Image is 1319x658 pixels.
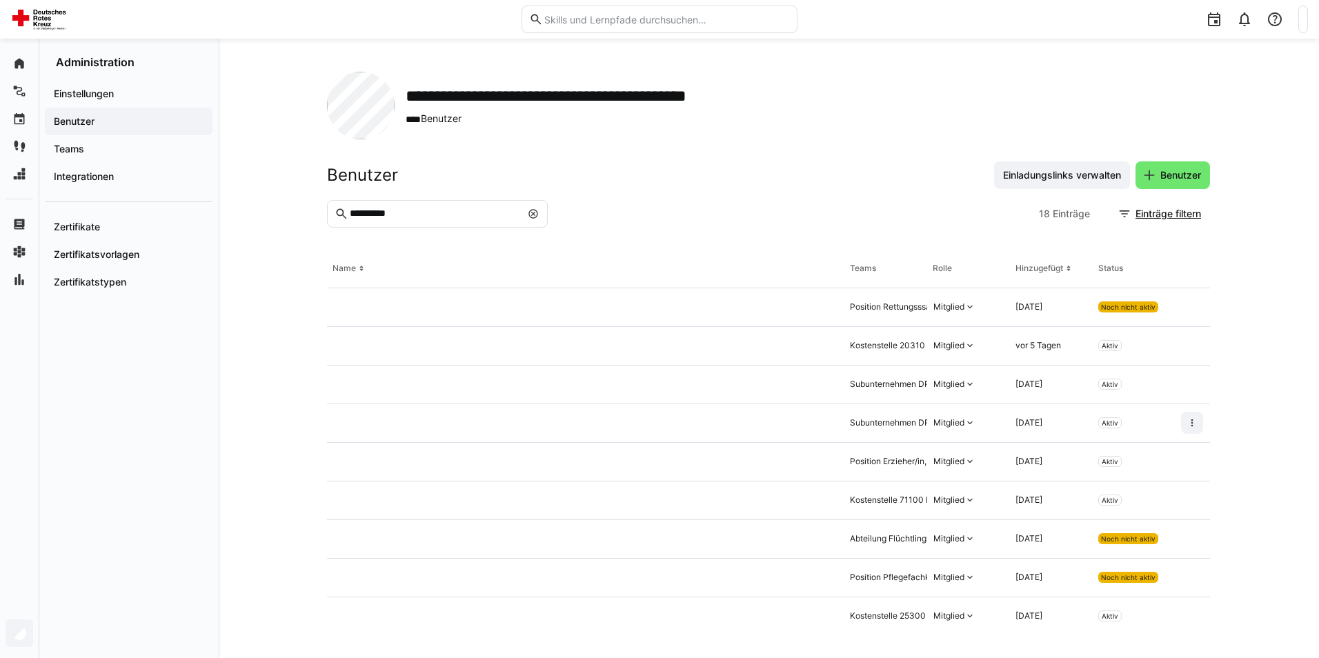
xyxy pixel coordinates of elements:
[1015,495,1042,505] span: [DATE]
[933,456,964,467] div: Mitglied
[1015,610,1042,621] span: [DATE]
[1098,263,1123,274] div: Status
[933,495,964,506] div: Mitglied
[933,340,964,351] div: Mitglied
[1015,340,1061,350] span: vor 5 Tagen
[1015,379,1042,389] span: [DATE]
[1102,341,1118,350] span: Aktiv
[1015,456,1042,466] span: [DATE]
[933,572,964,583] div: Mitglied
[933,417,964,428] div: Mitglied
[1102,380,1118,388] span: Aktiv
[1015,263,1063,274] div: Hinzugefügt
[933,263,952,274] div: Rolle
[1039,207,1050,221] span: 18
[1158,168,1203,182] span: Benutzer
[333,263,356,274] div: Name
[994,161,1130,189] button: Einladungslinks verwalten
[543,13,790,26] input: Skills und Lernpfade durchsuchen…
[1053,207,1090,221] span: Einträge
[933,610,964,621] div: Mitglied
[1101,303,1156,311] span: Noch nicht aktiv
[406,112,686,126] span: Benutzer
[1001,168,1123,182] span: Einladungslinks verwalten
[327,165,398,186] h2: Benutzer
[933,379,964,390] div: Mitglied
[1101,573,1156,581] span: Noch nicht aktiv
[1015,417,1042,428] span: [DATE]
[1133,207,1203,221] span: Einträge filtern
[1102,419,1118,427] span: Aktiv
[1102,496,1118,504] span: Aktiv
[1111,200,1210,228] button: Einträge filtern
[1102,612,1118,620] span: Aktiv
[1015,533,1042,544] span: [DATE]
[1015,572,1042,582] span: [DATE]
[933,533,964,544] div: Mitglied
[1102,457,1118,466] span: Aktiv
[850,263,876,274] div: Teams
[1015,301,1042,312] span: [DATE]
[1135,161,1210,189] button: Benutzer
[1101,535,1156,543] span: Noch nicht aktiv
[933,301,964,312] div: Mitglied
